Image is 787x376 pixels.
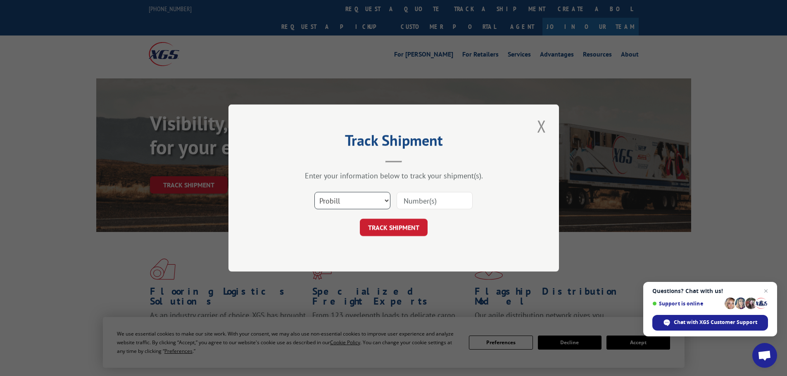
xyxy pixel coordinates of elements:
[397,192,473,209] input: Number(s)
[674,319,757,326] span: Chat with XGS Customer Support
[270,135,518,150] h2: Track Shipment
[360,219,428,236] button: TRACK SHIPMENT
[652,315,768,331] span: Chat with XGS Customer Support
[652,288,768,294] span: Questions? Chat with us!
[535,115,549,137] button: Close modal
[752,343,777,368] a: Open chat
[270,171,518,180] div: Enter your information below to track your shipment(s).
[652,300,722,307] span: Support is online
